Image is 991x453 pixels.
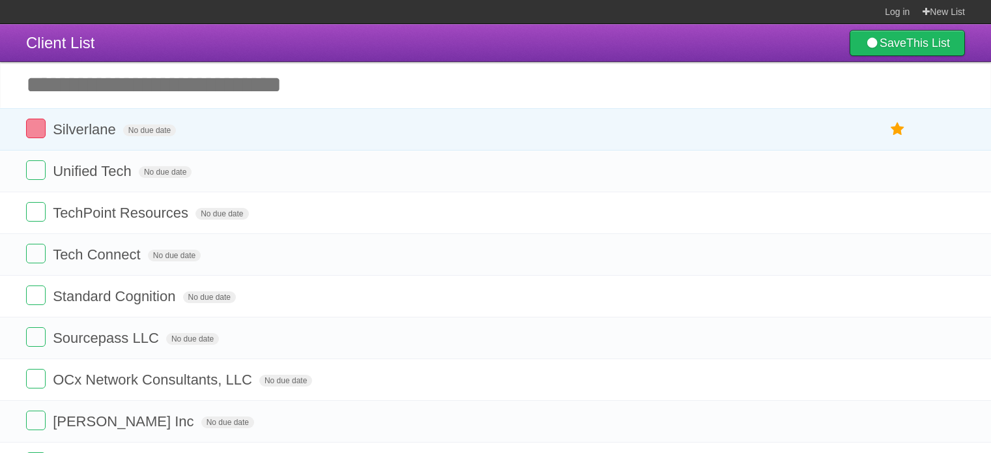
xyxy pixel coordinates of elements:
[259,375,312,387] span: No due date
[53,288,179,304] span: Standard Cognition
[53,121,119,138] span: Silverlane
[53,372,255,388] span: OCx Network Consultants, LLC
[26,119,46,138] label: Done
[53,246,144,263] span: Tech Connect
[201,416,254,428] span: No due date
[26,202,46,222] label: Done
[53,163,135,179] span: Unified Tech
[885,119,910,140] label: Star task
[26,34,94,51] span: Client List
[26,244,46,263] label: Done
[26,327,46,347] label: Done
[166,333,219,345] span: No due date
[183,291,236,303] span: No due date
[195,208,248,220] span: No due date
[26,411,46,430] label: Done
[850,30,965,56] a: SaveThis List
[53,205,192,221] span: TechPoint Resources
[26,285,46,305] label: Done
[26,160,46,180] label: Done
[906,37,950,50] b: This List
[139,166,192,178] span: No due date
[148,250,201,261] span: No due date
[123,124,176,136] span: No due date
[26,369,46,388] label: Done
[53,330,162,346] span: Sourcepass LLC
[53,413,197,430] span: [PERSON_NAME] Inc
